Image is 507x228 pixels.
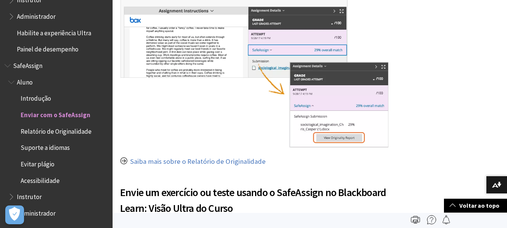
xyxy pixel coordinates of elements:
[13,59,42,69] span: SafeAssign
[120,175,388,216] h2: Envie um exercício ou teste usando o SafeAssign no Blackboard Learn: Visão Ultra do Curso
[17,207,56,217] span: Administrador
[17,43,78,53] span: Painel de desempenho
[21,92,51,103] span: Introdução
[17,27,91,37] span: Habilite a experiência Ultra
[5,59,108,220] nav: Book outline for Blackboard SafeAssign
[17,10,56,20] span: Administrador
[5,205,24,224] button: Abrir preferências
[17,76,33,86] span: Aluno
[21,109,90,119] span: Enviar com o SafeAssign
[442,215,451,224] img: Follow this page
[130,157,266,166] a: Saiba mais sobre o Relatório de Originalidade
[21,125,92,135] span: Relatório de Originalidade
[411,215,420,224] img: Print
[21,158,54,168] span: Evitar plágio
[427,215,436,224] img: More help
[17,190,42,201] span: Instrutor
[21,142,70,152] span: Suporte a idiomas
[444,199,507,213] a: Voltar ao topo
[21,174,60,184] span: Acessibilidade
